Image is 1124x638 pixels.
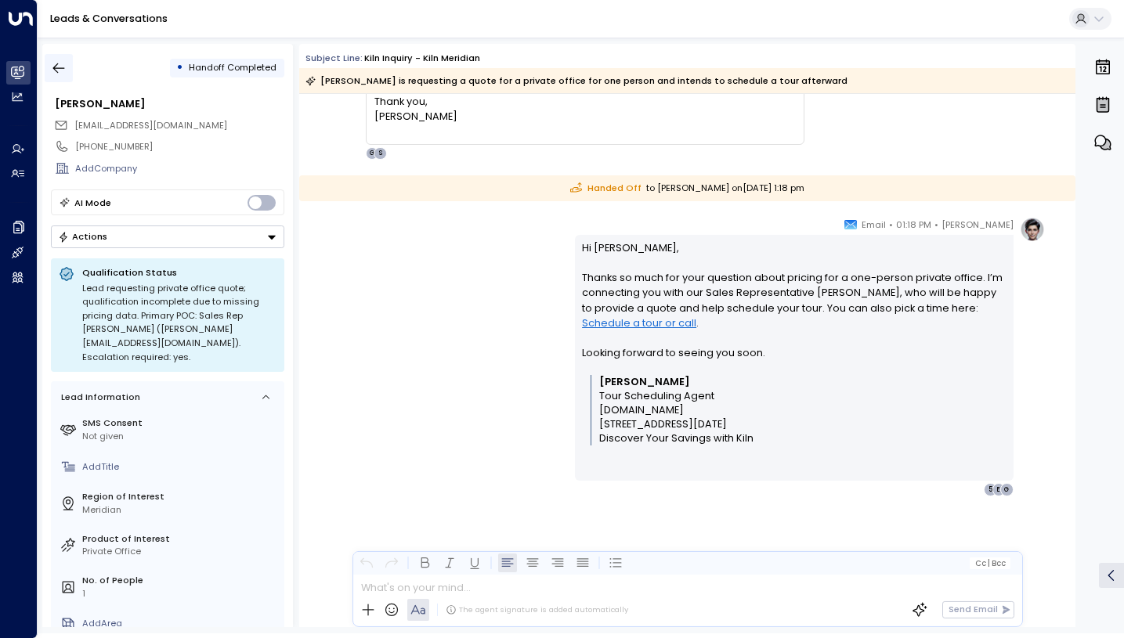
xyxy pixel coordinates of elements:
[82,490,279,503] label: Region of Interest
[599,417,727,431] span: [STREET_ADDRESS][DATE]
[599,375,690,388] strong: [PERSON_NAME]
[992,483,1005,496] div: E
[82,587,279,600] div: 1
[58,231,107,242] div: Actions
[75,140,284,153] div: [PHONE_NUMBER]
[599,389,714,403] span: Tour Scheduling Agent
[374,109,797,124] div: [PERSON_NAME]
[55,96,284,111] div: [PERSON_NAME]
[974,559,1005,568] span: Cc Bcc
[82,430,279,443] div: Not given
[1000,483,1013,496] div: G
[74,119,227,132] span: emilyabrooks3@gmail.com
[987,559,989,568] span: |
[896,217,931,232] span: 01:18 PM
[374,147,386,160] div: S
[74,195,111,211] div: AI Mode
[82,503,279,517] div: Meridian
[82,532,279,546] label: Product of Interest
[582,315,696,330] a: Schedule a tour or call
[570,182,642,195] span: Handed Off
[74,119,227,132] span: [EMAIL_ADDRESS][DOMAIN_NAME]
[82,545,279,558] div: Private Office
[82,617,279,630] div: AddArea
[381,553,400,572] button: Redo
[582,240,1006,376] p: Hi [PERSON_NAME], Thanks so much for your question about pricing for a one-person private office....
[374,94,797,109] div: Thank you,
[305,52,363,64] span: Subject Line:
[934,217,938,232] span: •
[970,557,1010,569] button: Cc|Bcc
[56,391,140,404] div: Lead Information
[82,574,279,587] label: No. of People
[599,403,684,417] a: [DOMAIN_NAME]
[305,73,848,88] div: [PERSON_NAME] is requesting a quote for a private office for one person and intends to schedule a...
[941,217,1014,232] span: [PERSON_NAME]
[862,217,886,232] span: Email
[1020,217,1045,242] img: profile-logo.png
[364,52,480,65] div: Kiln Inquiry - Kiln Meridian
[82,282,276,365] div: Lead requesting private office quote; qualification incomplete due to missing pricing data. Prima...
[366,147,378,160] div: G
[82,460,279,474] div: AddTitle
[176,56,183,79] div: •
[446,604,628,615] div: The agent signature is added automatically
[51,225,284,248] button: Actions
[599,431,754,445] a: Discover Your Savings with Kiln
[75,162,284,175] div: AddCompany
[299,175,1075,201] div: to [PERSON_NAME] on [DATE] 1:18 pm
[50,12,168,25] a: Leads & Conversations
[82,266,276,279] p: Qualification Status
[189,61,276,74] span: Handoff Completed
[51,225,284,248] div: Button group with a nested menu
[889,217,893,232] span: •
[82,416,279,430] label: SMS Consent
[984,483,996,496] div: 5
[356,553,375,572] button: Undo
